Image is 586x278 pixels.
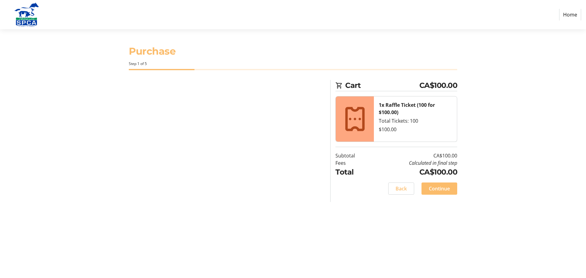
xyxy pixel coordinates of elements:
strong: 1x Raffle Ticket (100 for $100.00) [379,102,435,116]
span: Cart [345,80,419,91]
td: Fees [335,159,371,167]
img: Alberta SPCA's Logo [5,2,48,27]
div: Step 1 of 5 [129,61,457,67]
td: CA$100.00 [371,152,457,159]
span: Back [396,185,407,192]
span: Continue [429,185,450,192]
div: Total Tickets: 100 [379,117,452,125]
button: Continue [421,182,457,195]
td: Calculated in final step [371,159,457,167]
a: Home [559,9,581,20]
td: CA$100.00 [371,167,457,178]
td: Subtotal [335,152,371,159]
td: Total [335,167,371,178]
button: Back [388,182,414,195]
div: $100.00 [379,126,452,133]
h1: Purchase [129,44,457,59]
span: CA$100.00 [419,80,458,91]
